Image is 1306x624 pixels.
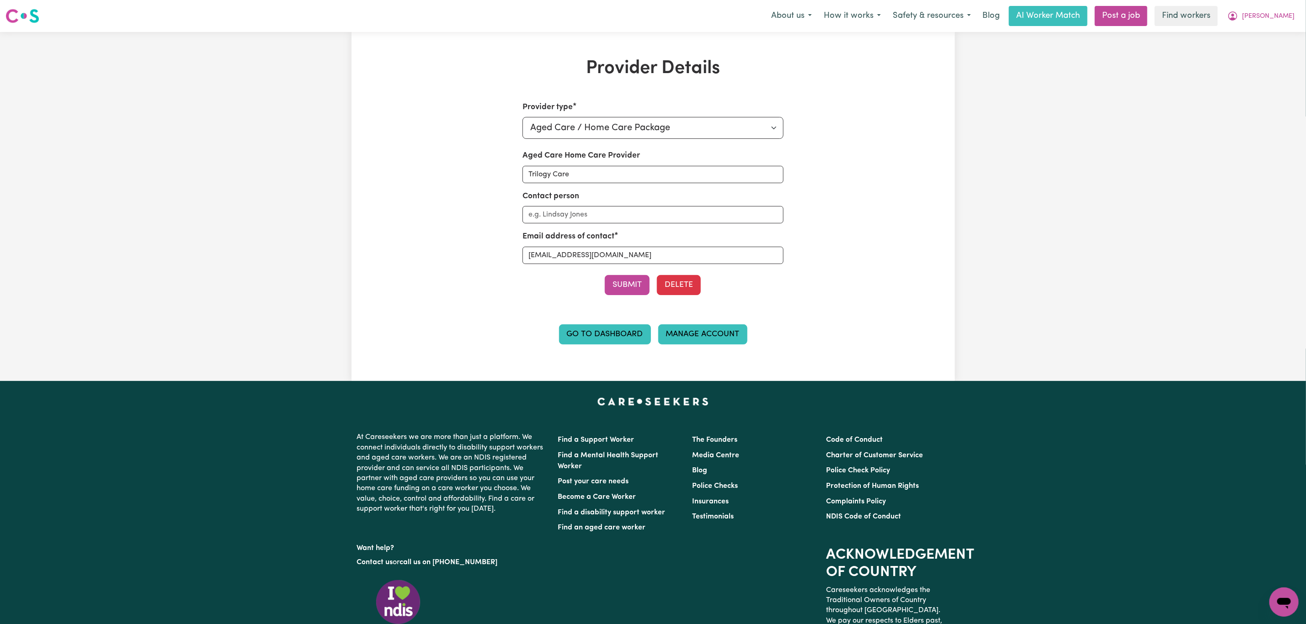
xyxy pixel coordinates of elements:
[458,58,849,79] h1: Provider Details
[1269,587,1299,617] iframe: Button to launch messaging window, conversation in progress
[692,467,707,474] a: Blog
[5,8,39,24] img: Careseekers logo
[522,190,579,202] label: Contact person
[1221,6,1301,26] button: My Account
[357,539,547,553] p: Want help?
[558,436,634,444] a: Find a Support Worker
[605,275,650,295] button: Submit
[692,482,738,490] a: Police Checks
[558,493,636,501] a: Become a Care Worker
[597,397,709,405] a: Careseekers home page
[559,324,651,344] a: Go to Dashboard
[826,513,901,520] a: NDIS Code of Conduct
[522,101,573,113] label: Provider type
[357,554,547,571] p: or
[826,452,923,459] a: Charter of Customer Service
[1095,6,1147,26] a: Post a job
[522,166,784,183] input: e.g. Organisation X Ltd.
[558,452,659,470] a: Find a Mental Health Support Worker
[558,478,629,485] a: Post your care needs
[558,524,646,531] a: Find an aged care worker
[357,428,547,518] p: At Careseekers we are more than just a platform. We connect individuals directly to disability su...
[692,452,739,459] a: Media Centre
[5,5,39,26] a: Careseekers logo
[826,467,890,474] a: Police Check Policy
[692,436,737,444] a: The Founders
[522,231,614,243] label: Email address of contact
[657,275,701,295] button: Delete
[522,206,784,223] input: e.g. Lindsay Jones
[692,498,729,505] a: Insurances
[522,150,640,162] label: Aged Care Home Care Provider
[826,482,919,490] a: Protection of Human Rights
[826,498,886,505] a: Complaints Policy
[818,6,887,26] button: How it works
[826,436,883,444] a: Code of Conduct
[826,546,949,582] h2: Acknowledgement of Country
[887,6,977,26] button: Safety & resources
[977,6,1005,26] a: Blog
[1009,6,1087,26] a: AI Worker Match
[765,6,818,26] button: About us
[692,513,734,520] a: Testimonials
[522,247,784,264] input: e.g. lindsay.jones@orgx.com.au
[558,509,666,516] a: Find a disability support worker
[1155,6,1218,26] a: Find workers
[1242,11,1295,21] span: [PERSON_NAME]
[658,324,747,344] a: Manage Account
[357,559,393,566] a: Contact us
[400,559,498,566] a: call us on [PHONE_NUMBER]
